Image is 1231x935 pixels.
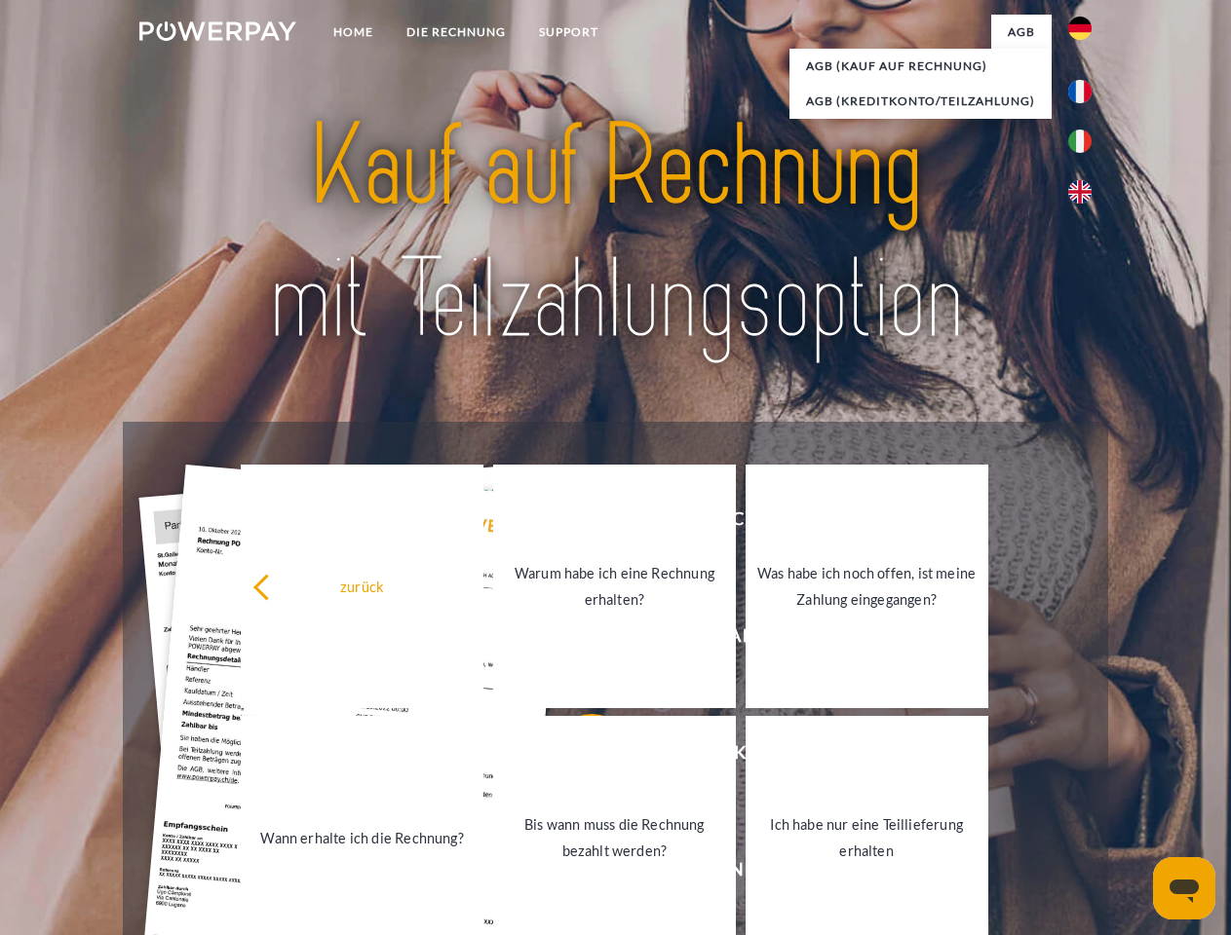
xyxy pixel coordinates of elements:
img: fr [1068,80,1092,103]
a: AGB (Kreditkonto/Teilzahlung) [789,84,1052,119]
a: SUPPORT [522,15,615,50]
img: logo-powerpay-white.svg [139,21,296,41]
a: agb [991,15,1052,50]
a: DIE RECHNUNG [390,15,522,50]
a: Home [317,15,390,50]
div: Was habe ich noch offen, ist meine Zahlung eingegangen? [757,560,977,613]
a: AGB (Kauf auf Rechnung) [789,49,1052,84]
a: Was habe ich noch offen, ist meine Zahlung eingegangen? [746,465,988,708]
div: zurück [252,573,472,599]
div: Ich habe nur eine Teillieferung erhalten [757,811,977,864]
iframe: Schaltfläche zum Öffnen des Messaging-Fensters [1153,857,1215,919]
div: Wann erhalte ich die Rechnung? [252,824,472,850]
div: Warum habe ich eine Rechnung erhalten? [505,560,724,613]
img: it [1068,130,1092,153]
div: Bis wann muss die Rechnung bezahlt werden? [505,811,724,864]
img: en [1068,180,1092,204]
img: title-powerpay_de.svg [186,93,1045,373]
img: de [1068,17,1092,40]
